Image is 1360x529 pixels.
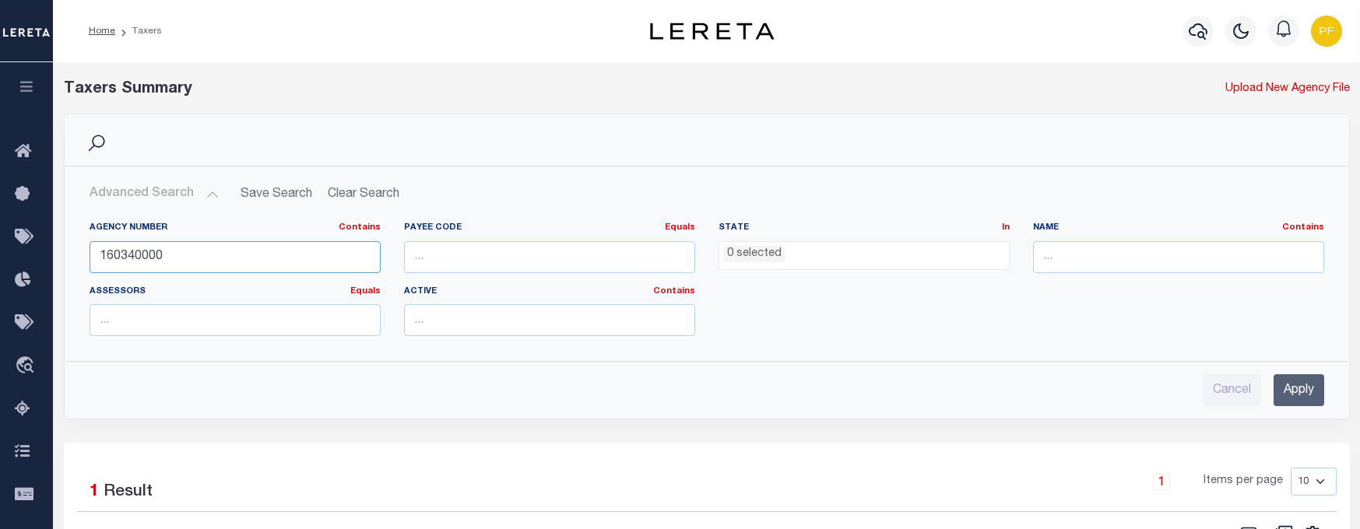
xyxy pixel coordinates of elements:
[115,24,162,38] li: Taxers
[665,223,695,232] a: Equals
[719,222,1010,235] label: State
[64,78,1023,101] div: Taxers Summary
[404,222,695,235] label: Payee Code
[404,241,695,273] input: ...
[90,241,381,273] input: ...
[653,287,695,296] a: Contains
[1274,374,1324,406] input: Apply
[90,484,99,500] span: 1
[90,222,381,235] label: Agency Number
[1311,16,1342,47] img: svg+xml;base64,PHN2ZyB4bWxucz0iaHR0cDovL3d3dy53My5vcmcvMjAwMC9zdmciIHBvaW50ZXItZXZlbnRzPSJub25lIi...
[1225,81,1350,98] a: Upload New Agency File
[90,304,381,336] input: ...
[350,287,381,296] a: Equals
[650,23,775,40] img: logo-dark.svg
[104,480,153,505] label: Result
[404,304,695,336] input: ...
[1203,374,1261,406] input: Cancel
[1033,222,1324,235] label: Name
[723,246,785,263] li: 0 selected
[404,286,695,299] label: Active
[1204,473,1283,490] span: Items per page
[1282,223,1324,232] a: Contains
[339,223,381,232] a: Contains
[89,26,115,36] a: Home
[15,356,40,377] i: travel_explore
[1033,241,1324,273] input: ...
[1002,223,1010,232] a: In
[90,179,219,209] button: Advanced Search
[1153,473,1170,490] a: 1
[90,286,381,299] label: Assessors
